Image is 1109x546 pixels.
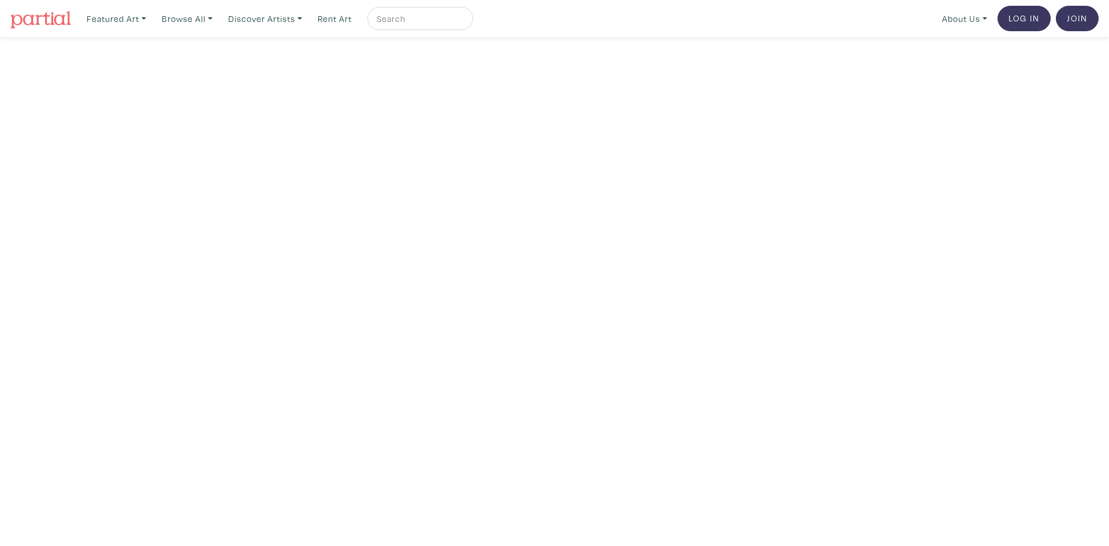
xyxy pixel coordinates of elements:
input: Search [375,12,462,26]
a: Discover Artists [223,7,307,31]
a: Rent Art [312,7,357,31]
a: Featured Art [81,7,151,31]
a: About Us [937,7,992,31]
a: Join [1056,6,1099,31]
a: Log In [998,6,1051,31]
a: Browse All [157,7,218,31]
